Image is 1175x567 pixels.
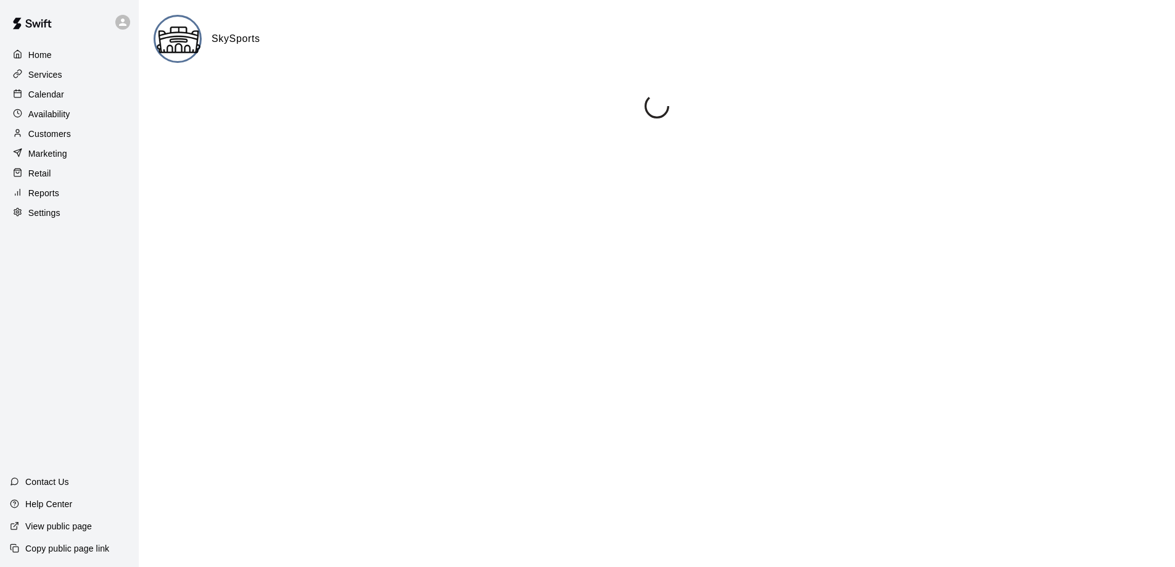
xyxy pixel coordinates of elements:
[25,476,69,488] p: Contact Us
[10,164,129,183] a: Retail
[28,128,71,140] p: Customers
[10,46,129,64] a: Home
[10,65,129,84] a: Services
[28,147,67,160] p: Marketing
[10,105,129,123] a: Availability
[28,88,64,101] p: Calendar
[10,85,129,104] a: Calendar
[28,187,59,199] p: Reports
[25,542,109,555] p: Copy public page link
[28,68,62,81] p: Services
[212,31,260,47] h6: SkySports
[10,125,129,143] a: Customers
[28,108,70,120] p: Availability
[155,17,202,63] img: SkySports logo
[28,49,52,61] p: Home
[10,204,129,222] a: Settings
[28,167,51,180] p: Retail
[25,498,72,510] p: Help Center
[10,144,129,163] a: Marketing
[25,520,92,532] p: View public page
[28,207,60,219] p: Settings
[10,184,129,202] a: Reports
